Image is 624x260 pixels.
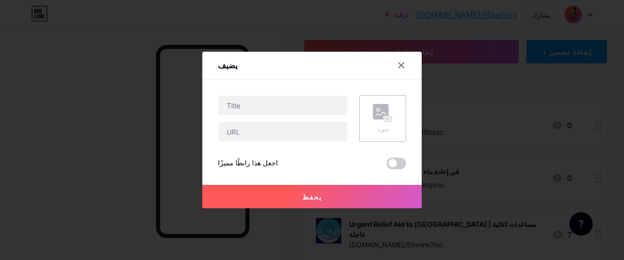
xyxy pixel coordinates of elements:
[218,60,237,71] div: يضيف
[302,193,322,201] span: يحفظ
[202,185,422,208] button: يحفظ
[218,158,278,169] div: اجعل هذا رابطًا مميزًا
[218,96,347,115] input: Title
[373,126,392,133] div: صورة
[218,122,347,141] input: URL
